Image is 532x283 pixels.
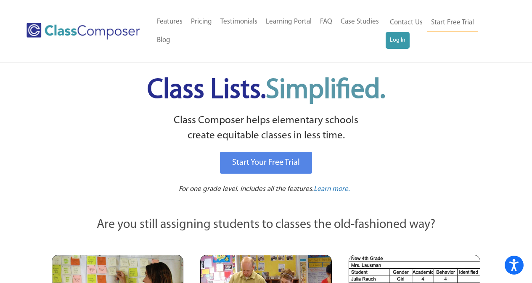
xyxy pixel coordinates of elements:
a: Pricing [187,13,216,31]
span: Class Lists. [147,77,385,104]
img: Class Composer [26,23,140,40]
span: Simplified. [266,77,385,104]
span: For one grade level. Includes all the features. [179,185,314,193]
a: Case Studies [336,13,383,31]
a: FAQ [316,13,336,31]
p: Class Composer helps elementary schools create equitable classes in less time. [50,113,482,144]
a: Start Free Trial [427,13,478,32]
a: Learning Portal [262,13,316,31]
a: Testimonials [216,13,262,31]
span: Start Your Free Trial [232,159,300,167]
a: Features [153,13,187,31]
span: Learn more. [314,185,350,193]
a: Log In [386,32,410,49]
a: Learn more. [314,184,350,195]
p: Are you still assigning students to classes the old-fashioned way? [52,216,481,234]
nav: Header Menu [386,13,499,49]
a: Blog [153,31,175,50]
nav: Header Menu [153,13,386,50]
a: Contact Us [386,13,427,32]
a: Start Your Free Trial [220,152,312,174]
